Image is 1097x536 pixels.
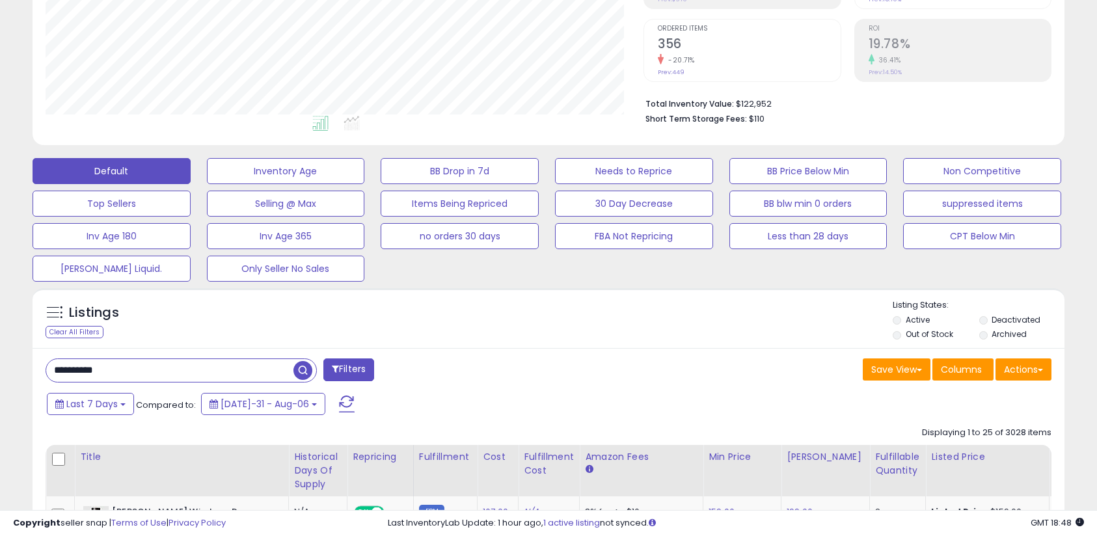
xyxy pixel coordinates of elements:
[645,113,747,124] b: Short Term Storage Fees:
[645,98,734,109] b: Total Inventory Value:
[136,399,196,411] span: Compared to:
[664,55,695,65] small: -20.71%
[69,304,119,322] h5: Listings
[869,68,902,76] small: Prev: 14.50%
[543,516,600,529] a: 1 active listing
[207,256,365,282] button: Only Seller No Sales
[585,464,593,476] small: Amazon Fees.
[992,328,1027,340] label: Archived
[729,223,887,249] button: Less than 28 days
[658,25,840,33] span: Ordered Items
[80,450,283,464] div: Title
[13,516,61,529] strong: Copyright
[874,55,901,65] small: 36.41%
[906,328,953,340] label: Out of Stock
[645,95,1042,111] li: $122,952
[381,223,539,249] button: no orders 30 days
[863,358,930,381] button: Save View
[33,158,191,184] button: Default
[941,363,982,376] span: Columns
[388,517,1084,529] div: Last InventoryLab Update: 1 hour ago, not synced.
[66,397,118,410] span: Last 7 Days
[207,223,365,249] button: Inv Age 365
[13,517,226,529] div: seller snap | |
[46,326,103,338] div: Clear All Filters
[294,450,342,491] div: Historical Days Of Supply
[932,358,994,381] button: Columns
[903,223,1061,249] button: CPT Below Min
[992,314,1040,325] label: Deactivated
[658,36,840,54] h2: 356
[33,256,191,282] button: [PERSON_NAME] Liquid.
[381,158,539,184] button: BB Drop in 7d
[47,393,134,415] button: Last 7 Days
[709,450,776,464] div: Min Price
[111,516,167,529] a: Terms of Use
[483,450,513,464] div: Cost
[207,158,365,184] button: Inventory Age
[555,191,713,217] button: 30 Day Decrease
[729,158,887,184] button: BB Price Below Min
[381,191,539,217] button: Items Being Repriced
[922,427,1051,439] div: Displaying 1 to 25 of 3028 items
[323,358,374,381] button: Filters
[169,516,226,529] a: Privacy Policy
[903,158,1061,184] button: Non Competitive
[903,191,1061,217] button: suppressed items
[201,393,325,415] button: [DATE]-31 - Aug-06
[875,450,920,477] div: Fulfillable Quantity
[869,36,1051,54] h2: 19.78%
[787,450,864,464] div: [PERSON_NAME]
[555,158,713,184] button: Needs to Reprice
[931,450,1044,464] div: Listed Price
[995,358,1051,381] button: Actions
[869,25,1051,33] span: ROI
[906,314,930,325] label: Active
[729,191,887,217] button: BB blw min 0 orders
[749,113,765,125] span: $110
[33,223,191,249] button: Inv Age 180
[893,299,1064,312] p: Listing States:
[221,397,309,410] span: [DATE]-31 - Aug-06
[419,450,472,464] div: Fulfillment
[353,450,408,464] div: Repricing
[555,223,713,249] button: FBA Not Repricing
[1031,516,1084,529] span: 2025-08-14 18:48 GMT
[207,191,365,217] button: Selling @ Max
[524,450,574,477] div: Fulfillment Cost
[33,191,191,217] button: Top Sellers
[585,450,697,464] div: Amazon Fees
[658,68,684,76] small: Prev: 449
